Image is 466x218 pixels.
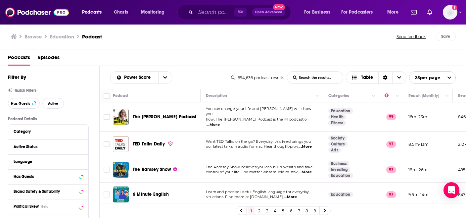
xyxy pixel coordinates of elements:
a: 6 Minute English [133,191,169,198]
h2: Choose View [346,71,406,84]
a: Show notifications dropdown [408,7,419,18]
button: Column Actions [370,92,378,100]
img: Podchaser - Follow, Share and Rate Podcasts [5,6,69,19]
a: Health [328,114,346,120]
span: ...More [299,144,312,149]
p: 99 [386,114,396,120]
span: Monitoring [141,8,164,17]
a: TED Talks Daily [133,141,173,147]
span: More [387,8,398,17]
button: open menu [158,72,172,83]
button: Active [42,98,64,109]
a: The Ramsey Show [133,166,177,173]
div: Open Intercom Messenger [443,182,459,198]
h2: Choose List sort [110,71,172,84]
a: 6 Minute English [113,187,129,202]
p: 97 [386,141,396,147]
a: Education [328,108,353,114]
span: The Ramsey Show believes you can build wealth and take [206,165,313,169]
div: Brand Safety & Suitability [14,189,77,194]
span: New [273,4,285,10]
img: User Profile [443,5,457,20]
button: open menu [300,7,339,18]
span: Table [361,75,373,80]
p: Podcast Details [8,117,89,121]
span: The Ramsey Show [133,167,171,172]
a: The Ramsey Show [113,162,129,178]
span: 25 per page [409,73,440,83]
button: open menu [136,7,173,18]
a: 7 [296,207,302,215]
span: TED Talks Daily [133,141,165,147]
span: Toggle select row [104,167,110,173]
a: Investing [328,167,350,172]
a: 9 [311,207,318,215]
button: open menu [383,7,407,18]
h3: Podcast [82,33,102,40]
span: The [PERSON_NAME] Podcast [133,114,196,120]
h2: Filter By [8,74,26,80]
button: Column Actions [443,92,451,100]
h1: Education [50,33,74,40]
button: Column Actions [313,92,321,100]
p: 97 [386,191,396,198]
div: Sort Direction [378,72,392,83]
button: Political SkewBeta [14,202,83,210]
img: TED Talks Daily [113,136,129,152]
span: For Business [304,8,330,17]
span: Podcasts [82,8,102,17]
a: Show notifications dropdown [425,7,435,18]
button: Has Guests [14,172,83,181]
span: Quick Filters [15,88,36,93]
img: The Mel Robbins Podcast [113,109,129,125]
a: Fitness [328,120,346,126]
button: Save [436,32,456,41]
div: Description [206,92,227,100]
span: Podcasts [8,52,30,66]
p: 16m-23m [408,114,427,120]
a: 6 [288,207,294,215]
svg: Add a profile image [452,5,457,10]
span: control of your life—no matter what stupid mistak [206,170,298,174]
p: 9.5m-14m [408,192,429,197]
a: 8 [303,207,310,215]
span: ...More [284,194,297,200]
span: For Podcasters [341,8,373,17]
a: Culture [328,141,348,147]
a: Education [328,192,353,197]
p: 97 [386,166,396,173]
span: Active [48,102,58,105]
span: Logged in as emma.garth [443,5,457,20]
span: Toggle select row [104,191,110,197]
button: Column Actions [394,92,401,100]
button: Has Guests [8,98,40,109]
span: Charts [114,8,128,17]
button: open menu [337,7,383,18]
div: Reach (Monthly) [408,92,439,100]
span: Learn and practise useful English language for everyday [206,190,309,194]
button: Send feedback [395,32,428,41]
h3: Browse [24,33,42,40]
span: our latest talks in audio format. Hear thought-prov [206,144,298,149]
button: open menu [409,71,456,84]
a: 4 [272,207,278,215]
p: 18m-26m [408,167,428,173]
div: 694,636 podcast results [231,75,284,80]
a: The [PERSON_NAME] Podcast [133,114,196,120]
span: 6 Minute English [133,191,169,197]
a: 1 [248,207,255,215]
span: Toggle select row [104,114,110,120]
a: Charts [110,7,132,18]
span: Open Advanced [255,11,282,14]
span: You can change your life and [PERSON_NAME] will show you [206,106,311,116]
span: how. The [PERSON_NAME] Podcast is the #1 podcast o [206,117,307,122]
a: Episodes [38,52,60,66]
div: Active Status [14,144,79,149]
span: ...More [207,122,220,128]
a: 5 [280,207,286,215]
span: Has Guests [11,102,30,105]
